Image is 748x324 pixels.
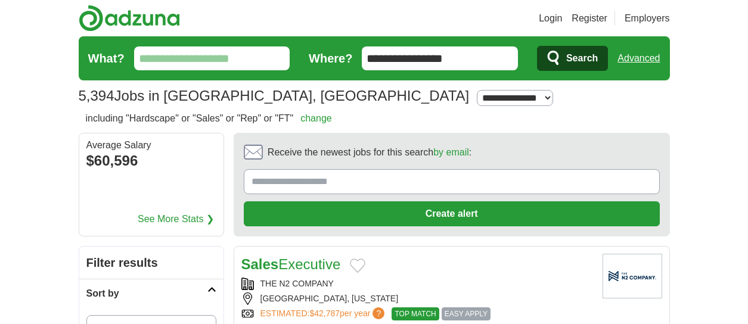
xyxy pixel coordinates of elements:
button: Search [537,46,608,71]
span: Receive the newest jobs for this search : [268,145,471,160]
img: Company logo [603,254,662,298]
button: Add to favorite jobs [350,258,365,273]
button: Create alert [244,201,660,226]
span: ? [373,307,384,319]
img: Adzuna logo [79,5,180,32]
span: $42,787 [309,309,340,318]
a: Login [539,11,562,26]
span: TOP MATCH [392,307,439,320]
a: change [300,113,332,123]
a: ESTIMATED:$42,787per year? [260,307,387,320]
span: 5,394 [79,85,114,107]
span: EASY APPLY [442,307,491,320]
a: SalesExecutive [241,256,341,272]
a: See More Stats ❯ [138,212,214,226]
label: Where? [309,49,352,67]
a: Employers [625,11,670,26]
h2: Sort by [86,286,207,301]
div: [GEOGRAPHIC_DATA], [US_STATE] [241,292,593,305]
a: Register [572,11,607,26]
h2: Filter results [79,247,224,279]
h2: including "Hardscape" or "Sales" or "Rep" or "FT" [86,111,332,126]
a: by email [433,147,469,157]
strong: Sales [241,256,279,272]
a: Advanced [617,46,660,70]
a: Sort by [79,279,224,308]
div: $60,596 [86,150,216,172]
span: Search [566,46,598,70]
label: What? [88,49,125,67]
h1: Jobs in [GEOGRAPHIC_DATA], [GEOGRAPHIC_DATA] [79,88,470,104]
div: Average Salary [86,141,216,150]
div: THE N2 COMPANY [241,278,593,290]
